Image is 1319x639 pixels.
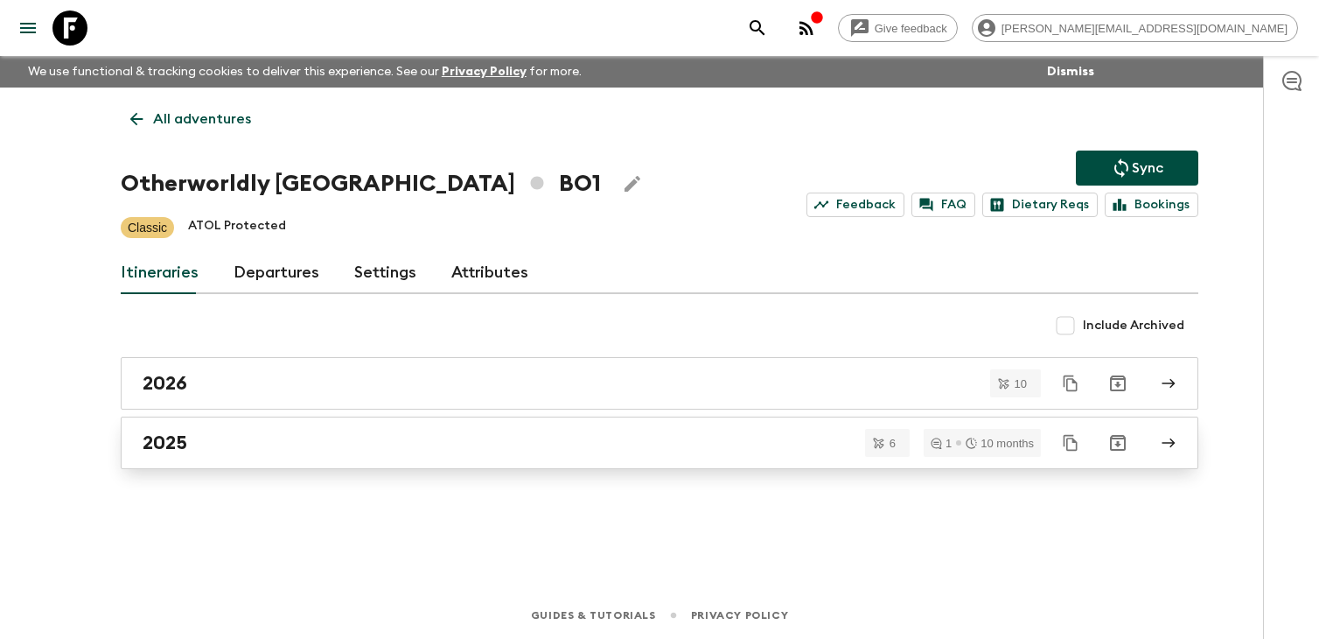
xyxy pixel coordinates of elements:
[153,109,251,130] p: All adventures
[740,11,775,46] button: search adventures
[188,217,286,238] p: ATOL Protected
[143,372,187,395] h2: 2026
[21,56,589,88] p: We use functional & tracking cookies to deliver this experience. See our for more.
[531,606,656,625] a: Guides & Tutorials
[1004,378,1037,390] span: 10
[615,166,650,201] button: Edit Adventure Title
[1100,425,1135,460] button: Archive
[806,193,904,217] a: Feedback
[143,432,187,454] h2: 2025
[1100,366,1135,401] button: Archive
[1083,317,1184,334] span: Include Archived
[691,606,788,625] a: Privacy Policy
[451,252,528,294] a: Attributes
[354,252,416,294] a: Settings
[1105,193,1198,217] a: Bookings
[121,417,1198,469] a: 2025
[1055,427,1086,459] button: Duplicate
[879,438,906,449] span: 6
[442,66,527,78] a: Privacy Policy
[128,219,167,236] p: Classic
[234,252,319,294] a: Departures
[10,11,45,46] button: menu
[992,22,1297,35] span: [PERSON_NAME][EMAIL_ADDRESS][DOMAIN_NAME]
[121,166,601,201] h1: Otherworldly [GEOGRAPHIC_DATA] BO1
[1132,158,1163,179] p: Sync
[121,357,1198,410] a: 2026
[1055,368,1086,399] button: Duplicate
[982,193,1098,217] a: Dietary Reqs
[966,438,1034,449] div: 10 months
[838,14,958,42] a: Give feedback
[931,438,952,449] div: 1
[1043,60,1099,84] button: Dismiss
[121,102,261,137] a: All adventures
[911,193,975,217] a: FAQ
[972,14,1298,42] div: [PERSON_NAME][EMAIL_ADDRESS][DOMAIN_NAME]
[865,22,957,35] span: Give feedback
[121,252,199,294] a: Itineraries
[1076,151,1198,186] button: Sync adventure departures to the booking engine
